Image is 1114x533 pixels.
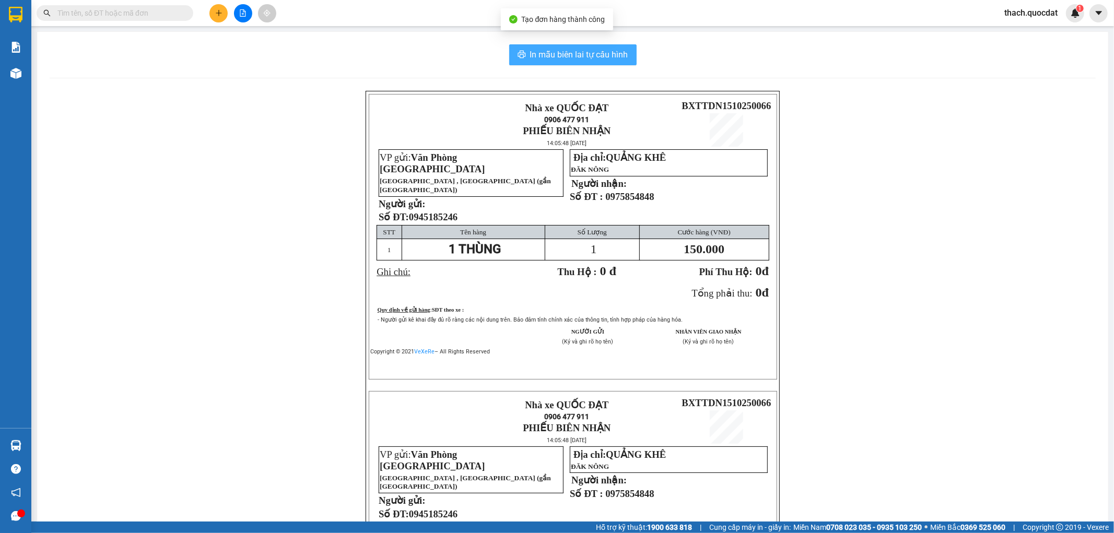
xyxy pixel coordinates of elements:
span: Miền Bắc [930,522,1005,533]
strong: Người gửi: [379,198,425,209]
strong: 1900 633 818 [647,523,692,531]
span: 0 [756,286,762,299]
strong: Người nhận: [571,475,627,485]
span: đ [762,286,769,299]
span: 14:05:48 [DATE] [547,437,587,444]
span: 0945185246 [409,211,458,222]
span: 1 THÙNG [449,242,501,256]
strong: Người nhận: [571,178,627,189]
span: - Người gửi kê khai đầy đủ rõ ràng các nội dung trên. Bảo đảm tính chính xác của thông tin, tính ... [378,316,683,323]
a: VeXeRe [414,348,435,355]
span: 14:05:48 [DATE] [547,140,587,147]
strong: PHIẾU BIÊN NHẬN [523,125,611,136]
span: (Ký và ghi rõ họ tên) [562,338,613,345]
span: Cung cấp máy in - giấy in: [709,522,791,533]
span: VP gửi: [380,152,485,174]
span: Phí Thu Hộ: [699,266,753,277]
span: Văn Phòng [GEOGRAPHIC_DATA] [380,449,485,471]
strong: NGƯỜI GỬI [571,329,604,335]
img: logo [374,120,396,128]
strong: Nhà xe QUỐC ĐẠT [525,399,608,410]
span: ⚪️ [924,525,928,529]
span: Thu Hộ : [557,266,596,277]
span: [GEOGRAPHIC_DATA] , [GEOGRAPHIC_DATA] (gần [GEOGRAPHIC_DATA]) [380,474,551,491]
img: logo [374,417,396,425]
span: [GEOGRAPHIC_DATA] , [GEOGRAPHIC_DATA] (gần [GEOGRAPHIC_DATA]) [380,177,551,194]
span: search [43,9,51,17]
span: Hỗ trợ kỹ thuật: [596,522,692,533]
strong: PHIẾU BIÊN NHẬN [79,67,110,101]
span: plus [215,9,222,17]
span: 0945185246 [409,508,458,519]
span: ĐĂK NÔNG [571,463,609,470]
span: 0906 477 911 [545,412,590,421]
input: Tìm tên, số ĐT hoặc mã đơn [57,7,181,19]
span: Tổng phải thu: [691,288,752,299]
span: file-add [239,9,247,17]
span: Tạo đơn hàng thành công [522,15,605,23]
span: ĐĂK NÔNG [571,165,609,173]
span: Copyright © 2021 – All Rights Reserved [370,348,490,355]
span: notification [11,488,21,498]
img: solution-icon [10,42,21,53]
span: BXTTDN1510250065 [111,70,200,81]
span: QUẢNG KHÊ [606,449,666,460]
span: In mẫu biên lai tự cấu hình [530,48,628,61]
img: logo [5,45,78,81]
span: 1 [1078,5,1082,12]
sup: 1 [1076,5,1084,12]
button: file-add [234,4,252,22]
span: QUẢNG KHÊ [606,152,666,163]
span: 0 đ [600,264,616,278]
span: 1 [591,242,597,256]
span: Văn Phòng [GEOGRAPHIC_DATA] [380,152,485,174]
strong: PHIẾU BIÊN NHẬN [523,422,611,433]
span: 1 [388,246,391,254]
strong: SĐT theo xe : [432,307,464,313]
span: : [430,307,464,313]
span: Cước hàng (VNĐ) [678,228,731,236]
span: message [11,511,21,521]
span: STT [383,228,395,236]
span: BXTTDN1510250066 [682,397,771,408]
span: Tên hàng [460,228,486,236]
span: 0975854848 [605,488,654,499]
strong: Nhà xe QUỐC ĐẠT [525,102,608,113]
img: logo-vxr [9,7,22,22]
span: 0975854848 [605,191,654,202]
img: warehouse-icon [10,68,21,79]
span: 0906 477 911 [79,45,109,65]
span: Số Lượng [578,228,607,236]
span: VP gửi: [380,449,485,471]
button: caret-down [1089,4,1108,22]
span: 150.000 [684,242,724,256]
span: thach.quocdat [996,6,1066,19]
span: question-circle [11,464,21,474]
span: caret-down [1094,8,1104,18]
strong: Số ĐT : [570,191,603,202]
span: printer [518,50,526,60]
strong: Số ĐT: [379,211,458,222]
span: 0 [756,264,762,278]
strong: 0708 023 035 - 0935 103 250 [826,523,922,531]
span: | [1013,522,1015,533]
button: plus [209,4,228,22]
span: Địa chỉ: [573,152,666,163]
img: warehouse-icon [10,440,21,451]
button: printerIn mẫu biên lai tự cấu hình [509,44,637,65]
span: Miền Nam [793,522,922,533]
strong: đ [699,264,769,278]
span: | [700,522,701,533]
span: copyright [1056,524,1063,531]
span: (Ký và ghi rõ họ tên) [683,338,734,345]
strong: Nhà xe QUỐC ĐẠT [79,9,109,43]
span: check-circle [509,15,518,23]
strong: 0369 525 060 [960,523,1005,531]
strong: Số ĐT : [570,488,603,499]
strong: NHÂN VIÊN GIAO NHẬN [676,329,742,335]
img: icon-new-feature [1071,8,1080,18]
span: Ghi chú: [377,266,411,277]
span: Quy định về gửi hàng [378,307,430,313]
span: aim [263,9,271,17]
strong: Số ĐT: [379,508,458,519]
